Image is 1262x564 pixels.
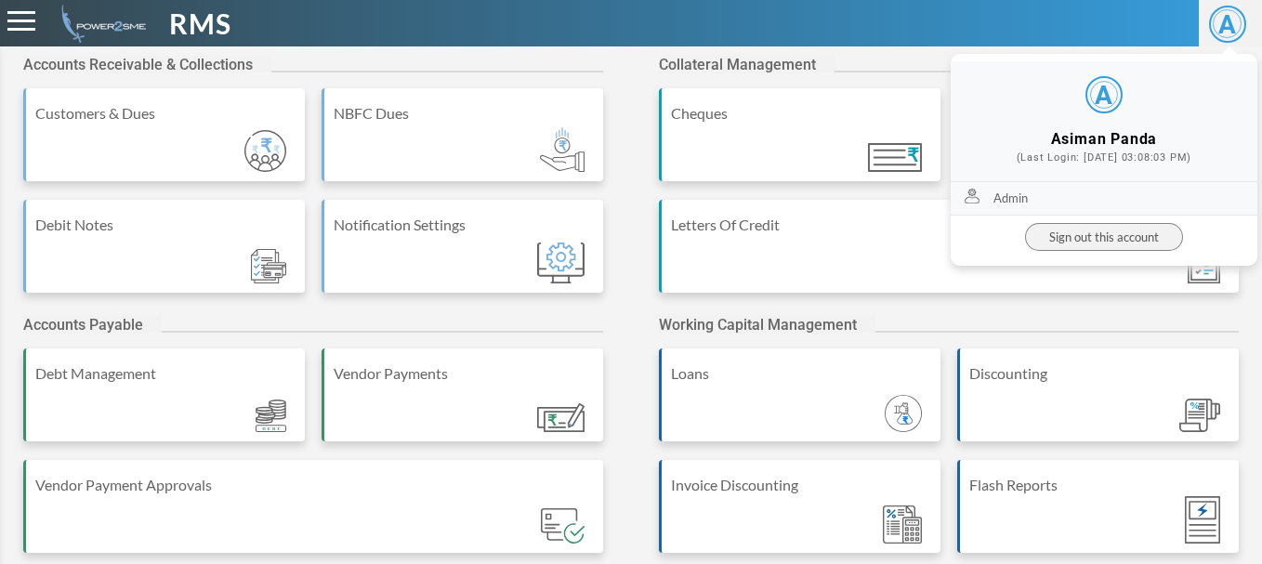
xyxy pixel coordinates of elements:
span: RMS [169,3,231,45]
img: Module_ic [537,403,585,432]
div: Vendor Payments [334,362,594,385]
a: Debt Management Module_ic [23,348,305,460]
img: Module_ic [256,400,286,433]
img: Module_ic [251,249,286,283]
a: Discounting Module_ic [957,348,1239,460]
div: Letters Of Credit [671,214,1229,236]
a: A Asiman Panda(Last Login: [DATE] 03:08:03 PM) [951,61,1257,182]
div: Customers & Dues [35,102,296,125]
span: Asiman Panda [1016,128,1191,166]
div: Flash Reports [969,474,1229,496]
img: Module_ic [244,130,286,172]
div: Loans [671,362,931,385]
a: Admin [951,182,1257,216]
button: Sign out this account [1025,223,1183,251]
div: Vendor Payment Approvals [35,474,594,496]
a: Vendor Payments Module_ic [322,348,603,460]
a: Customers & Dues Module_ic [23,88,305,200]
div: Notification Settings [334,214,594,236]
img: admin [965,189,979,203]
img: Module_ic [883,505,922,544]
div: Cheques [671,102,931,125]
a: NBFC Dues Module_ic [322,88,603,200]
img: Module_ic [868,143,922,172]
h2: Working Capital Management [659,316,875,334]
div: Invoice Discounting [671,474,931,496]
div: Debit Notes [35,214,296,236]
div: NBFC Dues [334,102,594,125]
img: Module_ic [1179,399,1220,433]
h2: Accounts Receivable & Collections [23,56,271,73]
span: A [1209,6,1246,43]
img: admin [54,5,146,43]
h2: Accounts Payable [23,316,162,334]
a: Loans Module_ic [659,348,940,460]
img: Module_ic [540,127,585,172]
a: Debit Notes Module_ic [23,200,305,311]
a: Letters Of Credit Module_ic [659,200,1239,311]
div: Debt Management [35,362,296,385]
img: Module_ic [541,508,585,544]
a: Notification Settings Module_ic [322,200,603,311]
a: Sign out this account [951,216,1257,258]
h2: Collateral Management [659,56,835,73]
img: Module_ic [885,395,922,432]
div: Discounting [969,362,1229,385]
p: (Last Login: [DATE] 03:08:03 PM) [1016,151,1191,166]
span: A [1085,76,1123,113]
a: Cheques Module_ic [659,88,940,200]
img: Module_ic [537,243,585,283]
img: Module_ic [1185,496,1220,544]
